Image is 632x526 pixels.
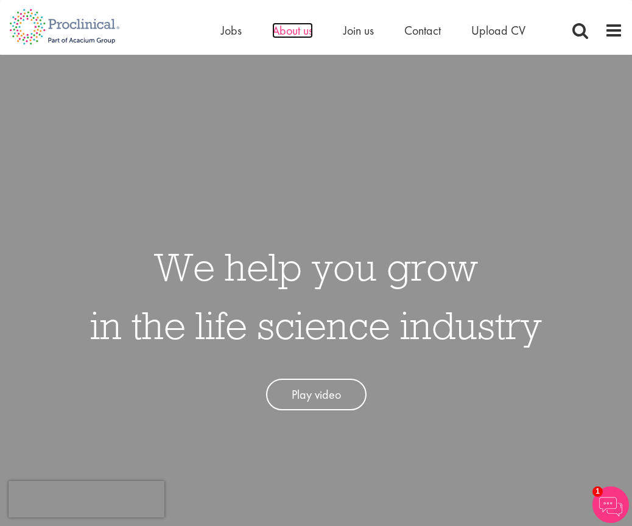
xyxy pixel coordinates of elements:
[404,23,441,38] a: Contact
[592,486,603,497] span: 1
[90,237,542,354] h1: We help you grow in the life science industry
[266,379,367,411] a: Play video
[471,23,525,38] a: Upload CV
[272,23,313,38] a: About us
[221,23,242,38] a: Jobs
[592,486,629,523] img: Chatbot
[343,23,374,38] a: Join us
